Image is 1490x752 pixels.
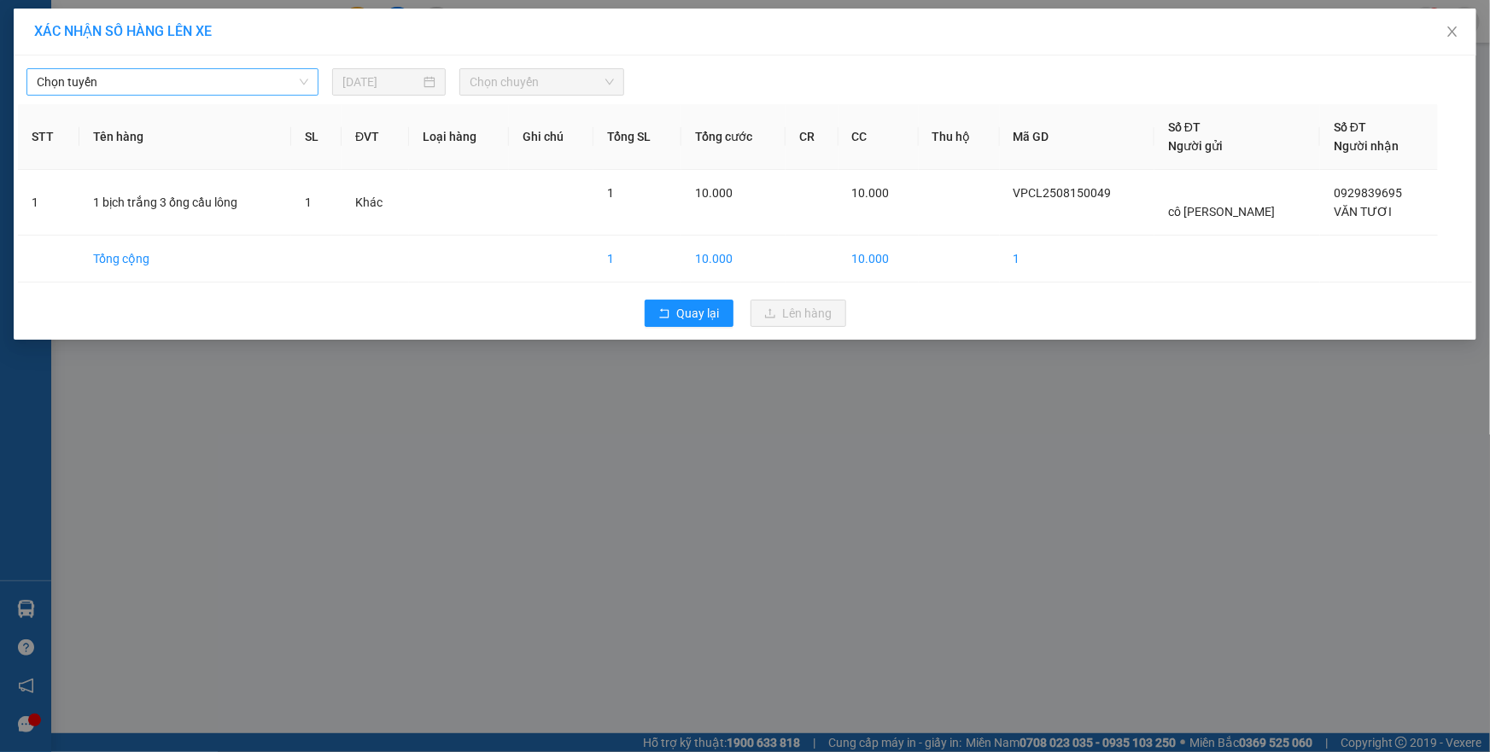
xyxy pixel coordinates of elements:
[79,236,291,283] td: Tổng cộng
[658,307,670,321] span: rollback
[681,236,786,283] td: 10.000
[146,16,187,34] span: Nhận:
[470,69,614,95] span: Chọn chuyến
[509,104,593,170] th: Ghi chú
[681,104,786,170] th: Tổng cước
[645,300,733,327] button: rollbackQuay lại
[291,104,342,170] th: SL
[1446,25,1459,38] span: close
[15,16,41,34] span: Gửi:
[409,104,509,170] th: Loại hàng
[1168,205,1275,219] span: cô [PERSON_NAME]
[146,55,319,76] div: PHƯƠNG DUNG
[1168,139,1223,153] span: Người gửi
[146,76,319,100] div: 0356706068
[342,104,409,170] th: ĐVT
[838,104,919,170] th: CC
[593,236,681,283] td: 1
[751,300,846,327] button: uploadLên hàng
[607,186,614,200] span: 1
[79,104,291,170] th: Tên hàng
[852,186,890,200] span: 10.000
[13,112,41,130] span: Rồi :
[695,186,733,200] span: 10.000
[1429,9,1476,56] button: Close
[18,170,79,236] td: 1
[677,304,720,323] span: Quay lại
[146,15,319,55] div: VP [GEOGRAPHIC_DATA]
[1334,139,1399,153] span: Người nhận
[1168,120,1201,134] span: Số ĐT
[1000,236,1155,283] td: 1
[79,170,291,236] td: 1 bịch trắng 3 ống cầu lông
[15,35,134,59] div: 0799556266
[1334,186,1402,200] span: 0929839695
[37,69,308,95] span: Chọn tuyến
[1334,120,1366,134] span: Số ĐT
[593,104,681,170] th: Tổng SL
[786,104,838,170] th: CR
[919,104,1000,170] th: Thu hộ
[18,104,79,170] th: STT
[15,15,134,35] div: VP Cai Lậy
[1000,104,1155,170] th: Mã GD
[1014,186,1112,200] span: VPCL2508150049
[838,236,919,283] td: 10.000
[1334,205,1392,219] span: VĂN TƯƠI
[13,110,137,131] div: 20.000
[34,23,212,39] span: XÁC NHẬN SỐ HÀNG LÊN XE
[305,195,312,209] span: 1
[342,73,420,91] input: 15/08/2025
[342,170,409,236] td: Khác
